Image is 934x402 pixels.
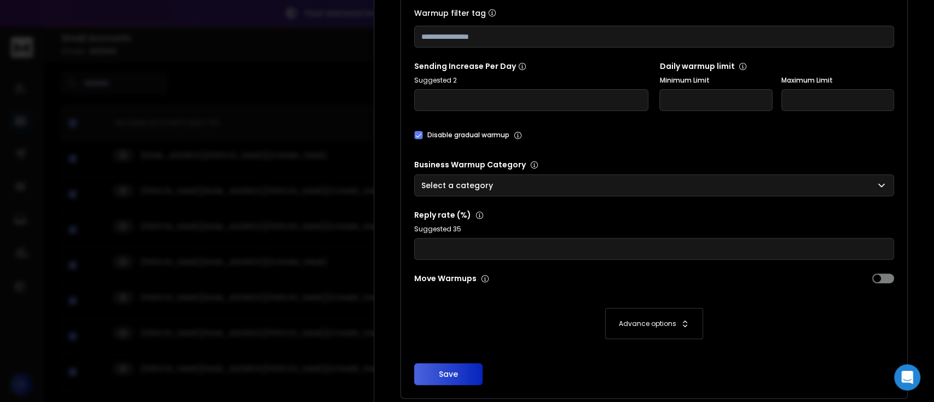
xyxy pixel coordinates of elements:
label: Warmup filter tag [414,9,894,17]
p: Advance options [619,319,676,328]
p: Daily warmup limit [659,61,894,72]
label: Maximum Limit [781,76,894,85]
p: Reply rate (%) [414,209,894,220]
label: Disable gradual warmup [427,131,509,139]
p: Move Warmups [414,273,651,284]
p: Select a category [421,180,497,191]
button: Save [414,363,483,385]
label: Minimum Limit [659,76,772,85]
p: Business Warmup Category [414,159,894,170]
p: Suggested 35 [414,225,894,234]
button: Advance options [425,308,883,339]
p: Suggested 2 [414,76,649,85]
p: Sending Increase Per Day [414,61,649,72]
div: Open Intercom Messenger [894,364,920,391]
